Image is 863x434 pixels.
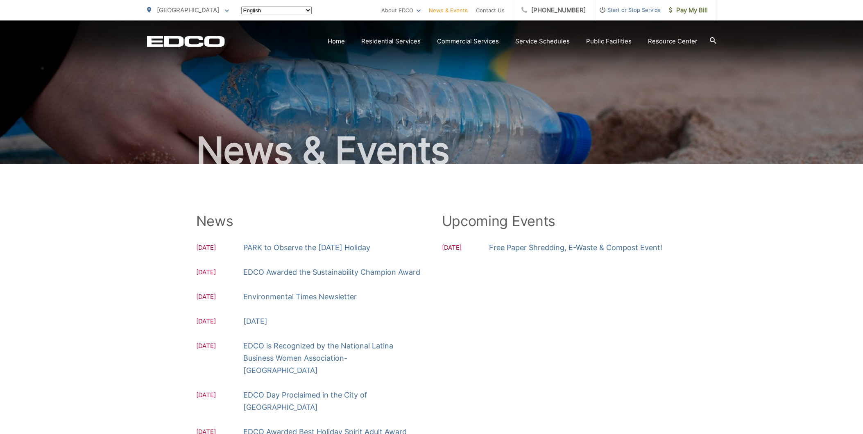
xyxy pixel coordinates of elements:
[196,390,243,414] span: [DATE]
[429,5,468,15] a: News & Events
[381,5,421,15] a: About EDCO
[669,5,708,15] span: Pay My Bill
[243,340,421,377] a: EDCO is Recognized by the National Latina Business Women Association-[GEOGRAPHIC_DATA]
[147,130,716,171] h1: News & Events
[157,6,219,14] span: [GEOGRAPHIC_DATA]
[515,36,570,46] a: Service Schedules
[196,267,243,278] span: [DATE]
[196,243,243,254] span: [DATE]
[243,389,421,414] a: EDCO Day Proclaimed in the City of [GEOGRAPHIC_DATA]
[196,341,243,377] span: [DATE]
[241,7,312,14] select: Select a language
[243,315,267,328] a: [DATE]
[196,292,243,303] span: [DATE]
[243,242,370,254] a: PARK to Observe the [DATE] Holiday
[476,5,505,15] a: Contact Us
[196,213,421,229] h2: News
[328,36,345,46] a: Home
[586,36,632,46] a: Public Facilities
[489,242,662,254] a: Free Paper Shredding, E-Waste & Compost Event!
[442,213,667,229] h2: Upcoming Events
[147,36,225,47] a: EDCD logo. Return to the homepage.
[196,316,243,328] span: [DATE]
[648,36,698,46] a: Resource Center
[437,36,499,46] a: Commercial Services
[361,36,421,46] a: Residential Services
[243,291,357,303] a: Environmental Times Newsletter
[442,243,489,254] span: [DATE]
[243,266,420,278] a: EDCO Awarded the Sustainability Champion Award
